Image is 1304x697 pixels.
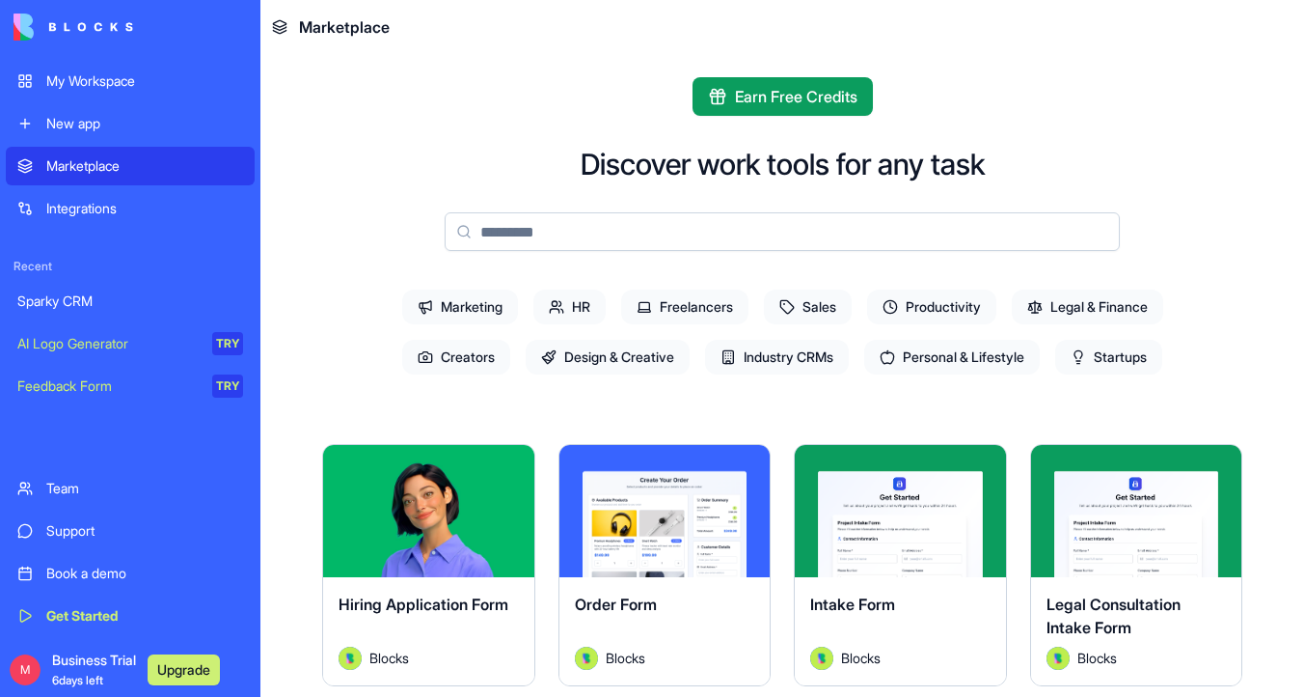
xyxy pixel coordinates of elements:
div: Sparky CRM [17,292,243,311]
a: Team [6,469,255,508]
span: Hiring Application Form [339,595,508,614]
span: Legal & Finance [1012,290,1163,324]
a: Order FormAvatarBlocks [558,444,772,686]
span: Marketing [402,290,518,324]
h2: Discover work tools for any task [581,147,985,181]
span: Productivity [867,290,996,324]
span: Order Form [575,595,657,614]
a: My Workspace [6,62,255,100]
div: AI Logo Generator [17,334,199,353]
div: New app [46,114,243,133]
span: M [10,655,41,685]
span: 6 days left [52,673,103,687]
a: Get Started [6,597,255,635]
a: Integrations [6,189,255,228]
div: Get Started [46,606,243,626]
img: logo [14,14,133,41]
img: Avatar [339,647,362,670]
span: Freelancers [621,290,748,324]
span: Personal & Lifestyle [864,340,1040,375]
a: Support [6,512,255,550]
a: Hiring Application FormAvatarBlocks [322,444,535,686]
a: Feedback FormTRY [6,367,255,405]
div: Integrations [46,199,243,218]
a: Sparky CRM [6,282,255,321]
div: Team [46,479,243,498]
span: Startups [1055,340,1162,375]
span: Sales [764,290,852,324]
span: Blocks [606,648,645,668]
span: Business Trial [52,651,136,689]
span: Recent [6,259,255,274]
span: Creators [402,340,510,375]
img: Avatar [575,647,598,670]
div: TRY [212,375,243,398]
img: Avatar [1046,647,1070,670]
div: Feedback Form [17,376,199,396]
img: Avatar [810,647,833,670]
div: My Workspace [46,71,243,91]
a: AI Logo GeneratorTRY [6,324,255,363]
div: Book a demo [46,564,243,583]
a: New app [6,104,255,143]
button: Upgrade [148,655,220,685]
span: Earn Free Credits [735,85,857,108]
div: TRY [212,332,243,355]
a: Book a demo [6,554,255,593]
span: Blocks [369,648,409,668]
div: Marketplace [46,156,243,176]
span: Marketplace [299,15,390,39]
span: HR [533,290,606,324]
span: Blocks [1077,648,1117,668]
a: Marketplace [6,147,255,185]
span: Legal Consultation Intake Form [1046,595,1181,637]
span: Intake Form [810,595,895,614]
a: Legal Consultation Intake FormAvatarBlocks [1030,444,1243,686]
span: Blocks [841,648,881,668]
span: Design & Creative [526,340,690,375]
button: Earn Free Credits [693,77,873,116]
a: Intake FormAvatarBlocks [794,444,1007,686]
span: Industry CRMs [705,340,849,375]
div: Support [46,521,243,541]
